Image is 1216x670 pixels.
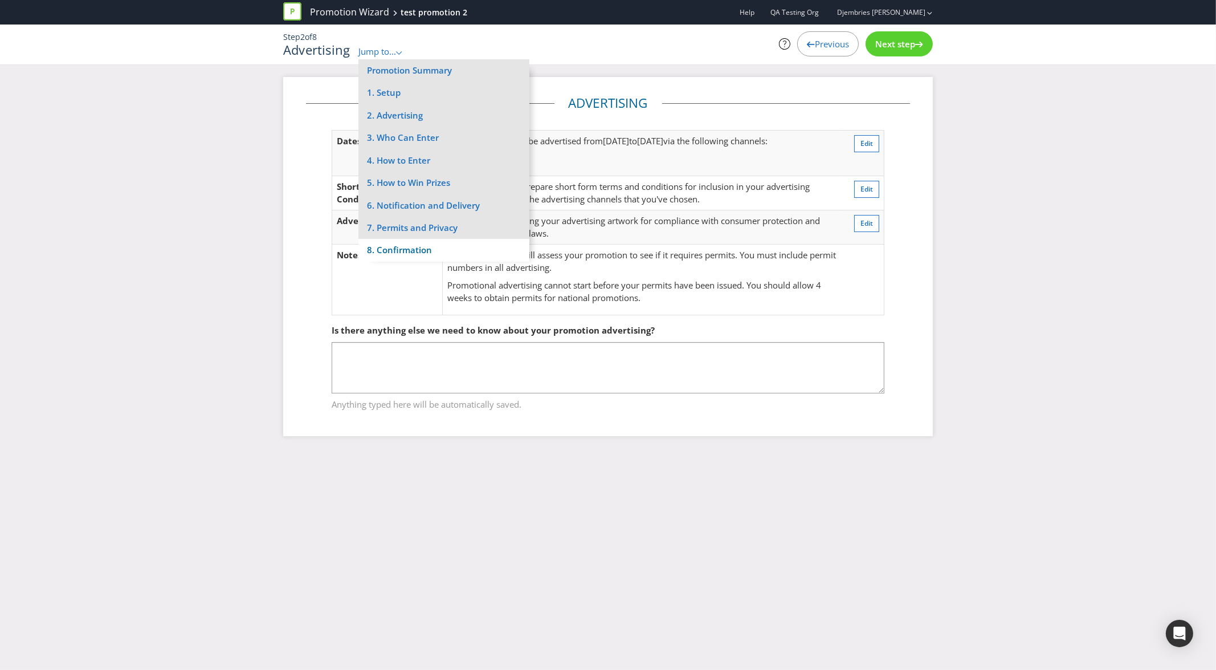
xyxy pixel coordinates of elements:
a: 4. How to Enter [358,149,529,172]
a: Djembries [PERSON_NAME] [826,7,925,17]
div: test promotion 2 [401,7,467,18]
a: 5. How to Win Prizes [358,172,529,194]
span: to [629,135,637,147]
a: 1. Setup [358,82,529,104]
button: Edit [854,215,879,232]
span: Jump to... [358,46,396,57]
a: 8. Confirmation [358,239,529,261]
td: Advertising Artwork [332,210,443,245]
p: Promotion Wizard will assess your promotion to see if it requires permits. You must include permi... [447,249,838,274]
span: Anything typed here will be automatically saved. [332,394,884,411]
span: Step [283,31,300,42]
td: Notes [332,245,443,315]
td: Short Form Terms and Conditions [332,176,443,210]
span: Edit [860,139,873,148]
span: Edit [860,218,873,228]
span: of [305,31,312,42]
a: 3. Who Can Enter [358,127,529,149]
a: Promotion Wizard [310,6,389,19]
span: Previous [815,38,849,50]
a: 7. Permits and Privacy [358,217,529,239]
span: 8 [312,31,317,42]
a: 2. Advertising [358,104,529,127]
span: Edit [860,184,873,194]
a: 6. Notification and Delivery [358,194,529,217]
div: Open Intercom Messenger [1166,620,1193,647]
a: Promotion Summary [367,64,452,76]
button: Edit [854,181,879,198]
span: [DATE] [637,135,663,147]
span: be reviewing your advertising artwork for compliance with consumer protection and intellectual pr... [447,215,820,238]
span: via the following channels: [663,135,768,147]
h1: Advertising [283,43,350,56]
legend: Advertising [554,94,662,112]
span: Is there anything else we need to know about your promotion advertising? [332,324,655,336]
span: Next step [875,38,915,50]
span: 2 [300,31,305,42]
span: [DATE] [603,135,629,147]
td: Dates and Channels [332,130,443,176]
p: Promotional advertising cannot start before your permits have been issued. You should allow 4 wee... [447,279,838,304]
span: You've asked us to prepare short form terms and conditions for inclusion in your advertising mate... [447,181,810,204]
button: Edit [854,135,879,152]
span: QA Testing Org [770,7,819,17]
a: Help [740,7,754,17]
